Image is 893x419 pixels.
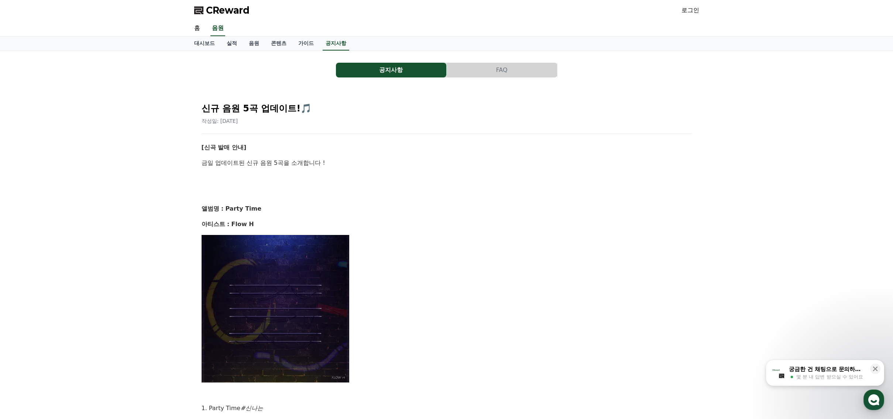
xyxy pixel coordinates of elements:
a: 음원 [210,21,225,36]
span: CReward [206,4,250,16]
a: 실적 [221,37,243,51]
em: #신나는 [240,405,263,412]
span: 작성일: [DATE] [202,118,238,124]
strong: [신곡 발매 안내] [202,144,247,151]
p: 금일 업데이트된 신규 음원 5곡을 소개합니다 ! [202,158,692,168]
span: 대화 [68,245,76,251]
span: 설정 [114,245,123,251]
a: 대시보드 [188,37,221,51]
span: 홈 [23,245,28,251]
a: CReward [194,4,250,16]
a: 로그인 [681,6,699,15]
strong: 아티스트 : [202,221,230,228]
button: FAQ [447,63,557,77]
p: 1. Party Time [202,404,692,413]
strong: Party Time [226,205,262,212]
strong: Flow H [231,221,254,228]
a: 콘텐츠 [265,37,292,51]
button: 공지사항 [336,63,446,77]
img: YY08Aug%2012,%202025170652_625831a854f9b9b4adca981279d2a2ec91cf9897132082039e26f4ecf1819268.webp [202,235,349,382]
a: 음원 [243,37,265,51]
strong: 앨범명 : [202,205,224,212]
h2: 신규 음원 5곡 업데이트!🎵 [202,103,692,114]
a: 홈 [2,234,49,252]
a: 홈 [188,21,206,36]
a: 가이드 [292,37,320,51]
a: 대화 [49,234,95,252]
a: 공지사항 [323,37,349,51]
a: 설정 [95,234,142,252]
